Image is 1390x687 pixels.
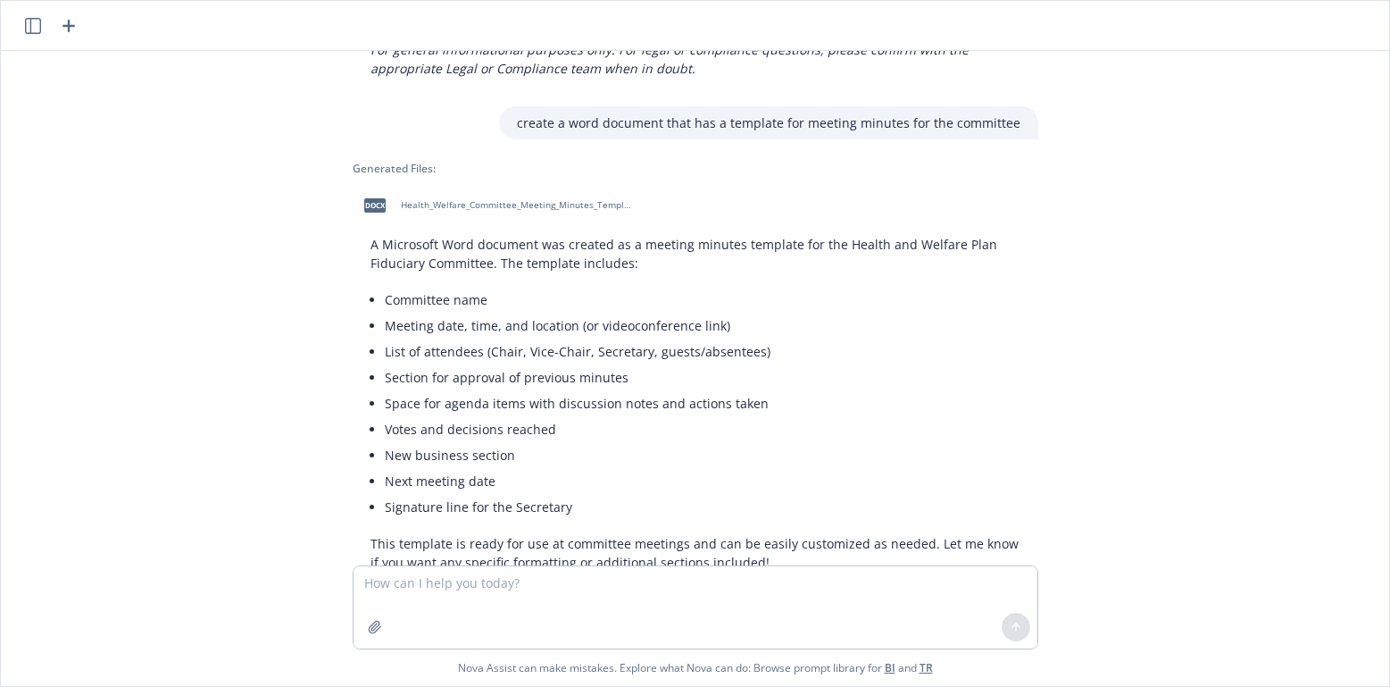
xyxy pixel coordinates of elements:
div: docxHealth_Welfare_Committee_Meeting_Minutes_Template.docx [353,183,638,228]
li: Space for agenda items with discussion notes and actions taken [385,390,1020,416]
div: Generated Files: [353,161,1038,176]
li: New business section [385,442,1020,468]
li: Committee name [385,287,1020,313]
li: Votes and decisions reached [385,416,1020,442]
p: create a word document that has a template for meeting minutes for the committee [517,113,1020,132]
a: BI [885,660,895,675]
li: Signature line for the Secretary [385,494,1020,520]
a: TR [920,660,933,675]
li: Next meeting date [385,468,1020,494]
span: Health_Welfare_Committee_Meeting_Minutes_Template.docx [401,199,635,211]
em: For general informational purposes only. For legal or compliance questions, please confirm with t... [370,41,969,77]
li: Meeting date, time, and location (or videoconference link) [385,313,1020,339]
p: A Microsoft Word document was created as a meeting minutes template for the Health and Welfare Pl... [370,235,1020,272]
li: List of attendees (Chair, Vice-Chair, Secretary, guests/absentees) [385,339,1020,364]
p: This template is ready for use at committee meetings and can be easily customized as needed. Let ... [370,534,1020,572]
li: Section for approval of previous minutes [385,364,1020,390]
span: docx [364,198,386,212]
span: Nova Assist can make mistakes. Explore what Nova can do: Browse prompt library for and [8,649,1382,686]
